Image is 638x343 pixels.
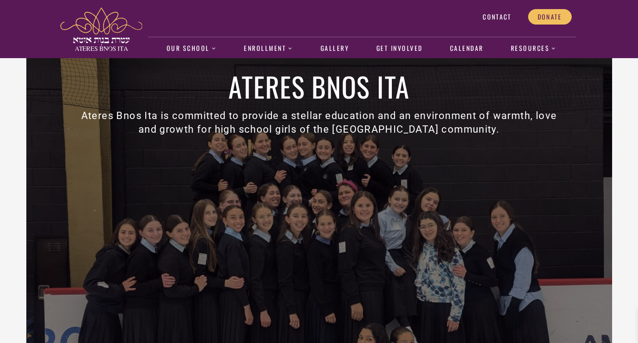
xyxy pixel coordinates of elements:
h1: Ateres Bnos Ita [75,73,564,100]
a: Get Involved [371,38,427,59]
a: Contact [473,9,521,25]
a: Donate [528,9,572,25]
span: Contact [483,13,511,21]
img: ateres [60,7,142,51]
a: Gallery [316,38,354,59]
span: Donate [538,13,562,21]
a: Resources [506,38,561,59]
a: Calendar [445,38,488,59]
a: Our School [162,38,221,59]
h3: Ateres Bnos Ita is committed to provide a stellar education and an environment of warmth, love an... [75,109,564,136]
a: Enrollment [239,38,298,59]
